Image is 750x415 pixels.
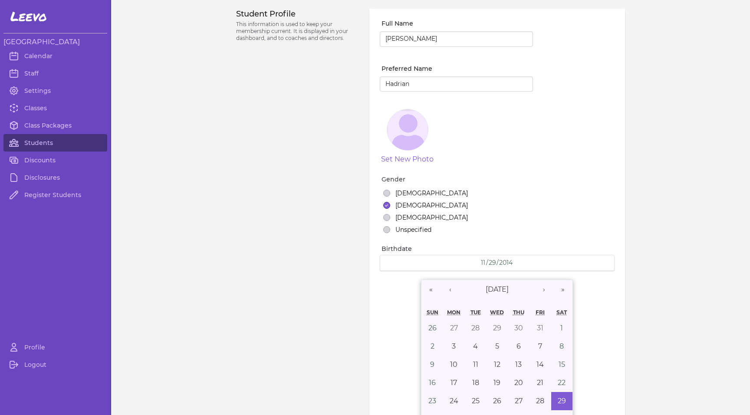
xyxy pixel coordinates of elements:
[421,280,441,299] button: «
[465,319,487,337] button: October 28, 2014
[421,337,443,356] button: November 2, 2014
[382,244,615,253] label: Birthdate
[515,397,523,405] abbr: November 27, 2014
[460,280,534,299] button: [DATE]
[3,37,107,47] h3: [GEOGRAPHIC_DATA]
[465,356,487,374] button: November 11, 2014
[443,319,465,337] button: October 27, 2014
[508,356,530,374] button: November 13, 2014
[441,280,460,299] button: ‹
[447,309,461,316] abbr: Monday
[486,356,508,374] button: November 12, 2014
[382,19,533,28] label: Full Name
[536,397,544,405] abbr: November 28, 2014
[530,337,551,356] button: November 7, 2014
[465,392,487,410] button: November 25, 2014
[465,374,487,392] button: November 18, 2014
[551,337,573,356] button: November 8, 2014
[534,280,553,299] button: ›
[421,392,443,410] button: November 23, 2014
[3,186,107,204] a: Register Students
[236,21,359,42] p: This information is used to keep your membership current. It is displayed in your dashboard, and ...
[536,360,544,369] abbr: November 14, 2014
[428,397,436,405] abbr: November 23, 2014
[486,319,508,337] button: October 29, 2014
[508,392,530,410] button: November 27, 2014
[480,259,486,267] input: MM
[486,392,508,410] button: November 26, 2014
[497,258,499,267] span: /
[537,324,543,332] abbr: October 31, 2014
[395,189,468,198] label: [DEMOGRAPHIC_DATA]
[430,360,434,369] abbr: November 9, 2014
[530,374,551,392] button: November 21, 2014
[488,259,497,267] input: DD
[508,337,530,356] button: November 6, 2014
[427,309,438,316] abbr: Sunday
[382,64,533,73] label: Preferred Name
[551,392,573,410] button: November 29, 2014
[530,392,551,410] button: November 28, 2014
[486,258,488,267] span: /
[493,324,501,332] abbr: October 29, 2014
[556,309,567,316] abbr: Saturday
[380,76,533,92] input: Richard
[536,309,545,316] abbr: Friday
[515,360,522,369] abbr: November 13, 2014
[3,82,107,99] a: Settings
[558,397,566,405] abbr: November 29, 2014
[3,152,107,169] a: Discounts
[421,319,443,337] button: October 26, 2014
[443,337,465,356] button: November 3, 2014
[471,324,480,332] abbr: October 28, 2014
[3,65,107,82] a: Staff
[559,360,565,369] abbr: November 15, 2014
[450,324,458,332] abbr: October 27, 2014
[472,397,480,405] abbr: November 25, 2014
[3,117,107,134] a: Class Packages
[470,309,481,316] abbr: Tuesday
[381,154,434,165] button: Set New Photo
[558,379,566,387] abbr: November 22, 2014
[450,360,457,369] abbr: November 10, 2014
[493,397,501,405] abbr: November 26, 2014
[551,374,573,392] button: November 22, 2014
[236,9,359,19] h3: Student Profile
[443,392,465,410] button: November 24, 2014
[451,379,457,387] abbr: November 17, 2014
[516,342,521,350] abbr: November 6, 2014
[443,356,465,374] button: November 10, 2014
[431,342,434,350] abbr: November 2, 2014
[495,342,499,350] abbr: November 5, 2014
[537,379,543,387] abbr: November 21, 2014
[486,337,508,356] button: November 5, 2014
[538,342,542,350] abbr: November 7, 2014
[551,356,573,374] button: November 15, 2014
[3,134,107,152] a: Students
[395,213,468,222] label: [DEMOGRAPHIC_DATA]
[452,342,456,350] abbr: November 3, 2014
[553,280,572,299] button: »
[530,319,551,337] button: October 31, 2014
[3,356,107,373] a: Logout
[421,356,443,374] button: November 9, 2014
[443,374,465,392] button: November 17, 2014
[3,99,107,117] a: Classes
[486,285,509,293] span: [DATE]
[493,379,500,387] abbr: November 19, 2014
[429,379,436,387] abbr: November 16, 2014
[10,9,47,24] span: Leevo
[473,342,478,350] abbr: November 4, 2014
[486,374,508,392] button: November 19, 2014
[395,201,468,210] label: [DEMOGRAPHIC_DATA]
[560,324,563,332] abbr: November 1, 2014
[551,319,573,337] button: November 1, 2014
[508,374,530,392] button: November 20, 2014
[3,169,107,186] a: Disclosures
[450,397,458,405] abbr: November 24, 2014
[472,379,479,387] abbr: November 18, 2014
[514,379,523,387] abbr: November 20, 2014
[421,374,443,392] button: November 16, 2014
[428,324,437,332] abbr: October 26, 2014
[530,356,551,374] button: November 14, 2014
